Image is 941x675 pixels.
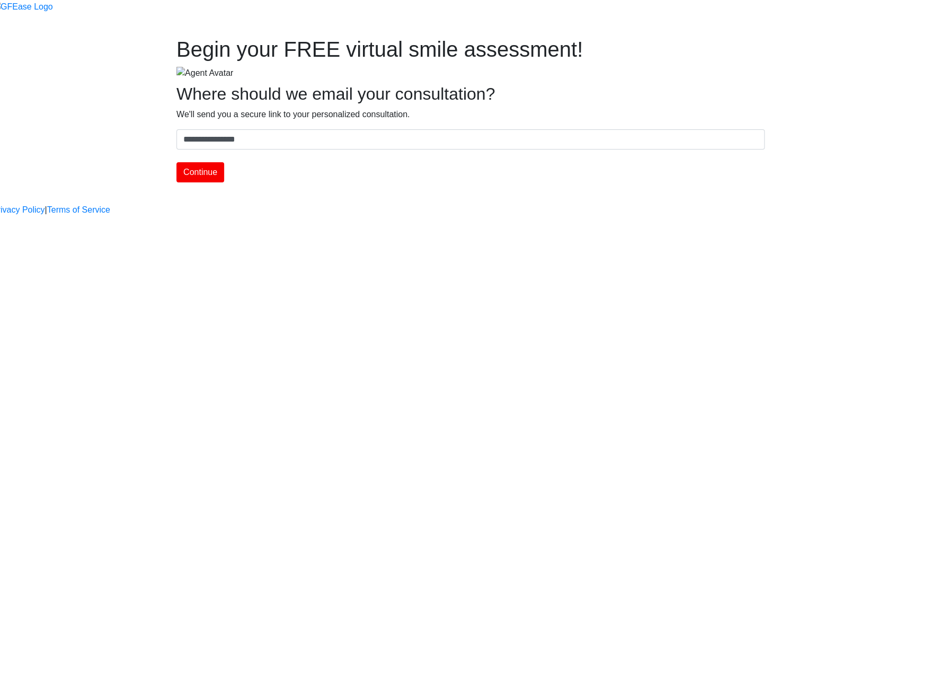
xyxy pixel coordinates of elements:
[176,162,224,182] button: Continue
[176,108,765,121] p: We'll send you a secure link to your personalized consultation.
[47,204,110,216] a: Terms of Service
[176,84,765,104] h2: Where should we email your consultation?
[176,37,765,62] h1: Begin your FREE virtual smile assessment!
[176,67,233,80] img: Agent Avatar
[45,204,47,216] a: |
